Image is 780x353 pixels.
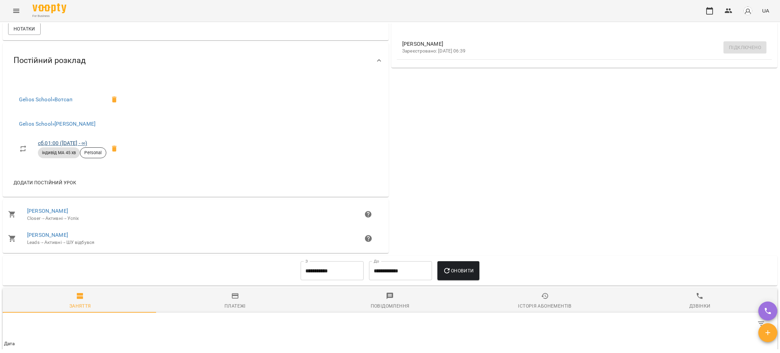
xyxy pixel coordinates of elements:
div: Повідомлення [371,302,410,310]
button: Додати постійний урок [11,176,79,189]
button: Menu [8,3,24,19]
a: [PERSON_NAME] [27,208,68,214]
img: avatar_s.png [743,6,753,16]
div: Дзвінки [689,302,711,310]
p: Зареєстровано: [DATE] 06:39 [402,48,756,55]
div: Заняття [69,302,91,310]
a: Gelios School»[PERSON_NAME] [19,121,95,127]
span: Personal [80,150,106,156]
div: Історія абонементів [518,302,571,310]
button: Оновити [437,261,479,280]
span: → [63,215,67,221]
div: Sort [4,340,15,348]
div: Closer Активні Успіх [27,215,364,222]
button: Нотатки [8,23,41,35]
img: Voopty Logo [32,3,66,13]
span: [PERSON_NAME] [402,40,756,48]
span: Оновити [443,267,474,275]
span: For Business [32,14,66,18]
div: Платежі [224,302,246,310]
span: Дата [4,340,776,348]
span: → [40,240,44,245]
span: Додати постійний урок [14,179,76,187]
div: Leads Активні ШУ відбувся [27,239,364,246]
span: Видалити клієнта з групи вотс для курсу Вотсап? [106,91,123,108]
div: Дата [4,340,15,348]
span: UA [762,7,769,14]
div: Постійний розклад [3,43,389,78]
a: [PERSON_NAME] [27,232,68,238]
a: сб,01:00 ([DATE] - ∞) [38,140,87,146]
div: Table Toolbar [3,313,777,334]
span: Нотатки [14,25,35,33]
span: Видалити приватний урок Куроп‘ятник Ольга сб 01:00 клієнта Адам Обрезков [106,141,123,157]
a: Gelios School»Вотсап [19,96,72,103]
span: індивід МА 45 хв [38,150,80,156]
span: → [41,215,45,221]
button: UA [759,4,772,17]
span: Постійний розклад [14,55,86,66]
button: Фільтр [753,315,769,332]
span: → [62,240,66,245]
